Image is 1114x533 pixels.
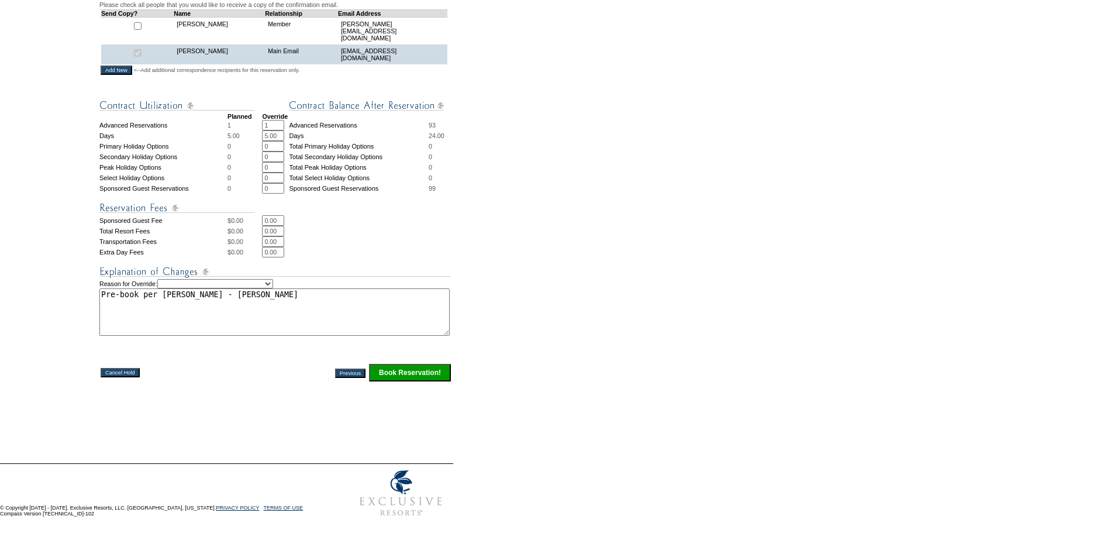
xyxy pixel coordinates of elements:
strong: Override [262,113,288,120]
td: Member [265,17,338,44]
span: <--Add additional correspondence recipients for this reservation only. [134,67,300,74]
a: PRIVACY POLICY [216,505,259,511]
span: 5.00 [227,132,240,139]
td: Main Email [265,44,338,64]
td: Email Address [338,9,447,17]
span: 0.00 [231,228,243,235]
td: Name [174,9,265,17]
td: [PERSON_NAME][EMAIL_ADDRESS][DOMAIN_NAME] [338,17,447,44]
span: 0.00 [231,217,243,224]
td: Sponsored Guest Reservations [99,183,227,194]
td: $ [227,247,262,257]
td: [EMAIL_ADDRESS][DOMAIN_NAME] [338,44,447,64]
span: 0 [227,185,231,192]
span: 0.00 [231,238,243,245]
span: 1 [227,122,231,129]
td: Advanced Reservations [289,120,429,130]
td: Secondary Holiday Options [99,152,227,162]
td: Total Resort Fees [99,226,227,236]
td: [PERSON_NAME] [174,17,265,44]
td: Select Holiday Options [99,173,227,183]
span: 0 [227,143,231,150]
img: Exclusive Resorts [349,464,453,522]
span: 0 [227,153,231,160]
input: Previous [335,369,365,378]
span: 0 [429,164,432,171]
span: 99 [429,185,436,192]
td: Days [99,130,227,141]
td: [PERSON_NAME] [174,44,265,64]
a: TERMS OF USE [264,505,303,511]
span: 0 [429,174,432,181]
span: Please check all people that you would like to receive a copy of the confirmation email. [99,1,338,8]
td: Total Peak Holiday Options [289,162,429,173]
td: Total Select Holiday Options [289,173,429,183]
img: Reservation Fees [99,201,254,215]
td: Relationship [265,9,338,17]
td: $ [227,226,262,236]
td: Advanced Reservations [99,120,227,130]
td: $ [227,215,262,226]
span: 0 [429,143,432,150]
td: Total Secondary Holiday Options [289,152,429,162]
span: 24.00 [429,132,444,139]
span: 0 [429,153,432,160]
td: Send Copy? [101,9,174,17]
span: 0 [227,174,231,181]
td: Primary Holiday Options [99,141,227,152]
img: Contract Balance After Reservation [289,98,444,113]
input: Cancel Hold [101,368,140,377]
input: Add New [101,66,132,75]
span: 93 [429,122,436,129]
span: 0.00 [231,249,243,256]
span: 0 [227,164,231,171]
td: Reason for Override: [99,279,452,336]
td: Days [289,130,429,141]
td: Sponsored Guest Reservations [289,183,429,194]
td: Extra Day Fees [99,247,227,257]
img: Explanation of Changes [99,264,450,279]
input: Click this button to finalize your reservation. [369,364,451,381]
strong: Planned [227,113,251,120]
td: Total Primary Holiday Options [289,141,429,152]
img: Contract Utilization [99,98,254,113]
td: Sponsored Guest Fee [99,215,227,226]
td: Transportation Fees [99,236,227,247]
td: Peak Holiday Options [99,162,227,173]
td: $ [227,236,262,247]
